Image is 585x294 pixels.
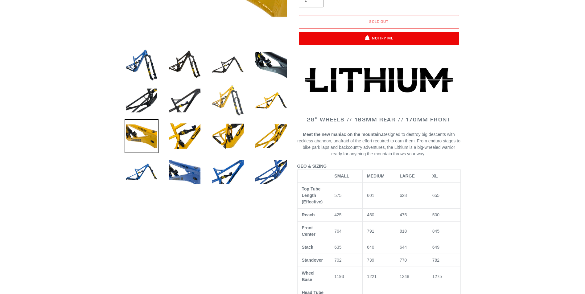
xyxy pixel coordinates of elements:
span: SMALL [334,174,349,178]
td: 640 [363,241,395,254]
td: 601 [363,183,395,209]
span: Reach [302,212,315,217]
td: 845 [428,222,460,241]
button: Sold out [299,15,459,29]
td: 1193 [330,267,363,286]
td: 649 [428,241,460,254]
img: Load image into Gallery viewer, LITHIUM - Frame, Shock + Fork [125,48,159,82]
img: Lithium-Logo_480x480.png [305,68,453,92]
span: Front Center [302,225,315,237]
td: 1275 [428,267,460,286]
img: Load image into Gallery viewer, LITHIUM - Frame, Shock + Fork [168,119,202,153]
td: 575 [330,183,363,209]
img: Load image into Gallery viewer, LITHIUM - Frame, Shock + Fork [211,155,245,189]
span: Standover [302,258,323,263]
td: 764 [330,222,363,241]
span: Sold out [369,19,389,24]
span: GEO & SIZING [297,164,327,169]
span: MEDIUM [367,174,385,178]
img: Load image into Gallery viewer, LITHIUM - Frame, Shock + Fork [211,84,245,117]
img: Load image into Gallery viewer, LITHIUM - Frame, Shock + Fork [254,155,288,189]
td: 475 [395,209,428,222]
span: Top Tube Length (Effective) [302,186,323,204]
img: Load image into Gallery viewer, LITHIUM - Frame, Shock + Fork [168,48,202,82]
td: 425 [330,209,363,222]
span: 29" WHEELS // 163mm REAR // 170mm FRONT [307,116,451,123]
td: 628 [395,183,428,209]
img: Load image into Gallery viewer, LITHIUM - Frame, Shock + Fork [168,155,202,189]
span: Wheel Base [302,271,315,282]
span: Designed to destroy big descents with reckless abandon, unafraid of the effort required to earn t... [297,132,460,156]
b: Meet the new maniac on the mountain. [303,132,382,137]
img: Load image into Gallery viewer, LITHIUM - Frame, Shock + Fork [254,119,288,153]
td: 702 [330,254,363,267]
td: 782 [428,254,460,267]
img: Load image into Gallery viewer, LITHIUM - Frame, Shock + Fork [125,84,159,117]
button: Notify Me [299,32,459,45]
td: 655 [428,183,460,209]
td: 450 [363,209,395,222]
td: 1248 [395,267,428,286]
span: . [424,151,425,156]
img: Load image into Gallery viewer, LITHIUM - Frame, Shock + Fork [168,84,202,117]
td: 644 [395,241,428,254]
span: LARGE [400,174,415,178]
td: 818 [395,222,428,241]
img: Load image into Gallery viewer, LITHIUM - Frame, Shock + Fork [254,48,288,82]
td: 770 [395,254,428,267]
img: Load image into Gallery viewer, LITHIUM - Frame, Shock + Fork [125,155,159,189]
img: Load image into Gallery viewer, LITHIUM - Frame, Shock + Fork [211,119,245,153]
img: Load image into Gallery viewer, LITHIUM - Frame, Shock + Fork [254,84,288,117]
span: 739 [367,258,374,263]
td: 1221 [363,267,395,286]
td: 500 [428,209,460,222]
img: Load image into Gallery viewer, LITHIUM - Frame, Shock + Fork [125,119,159,153]
span: From enduro stages to bike park laps and backcountry adventures, the Lithium is a big-wheeled war... [303,138,460,156]
span: XL [432,174,438,178]
img: Load image into Gallery viewer, LITHIUM - Frame, Shock + Fork [211,48,245,82]
span: Stack [302,245,313,250]
td: 791 [363,222,395,241]
td: 635 [330,241,363,254]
